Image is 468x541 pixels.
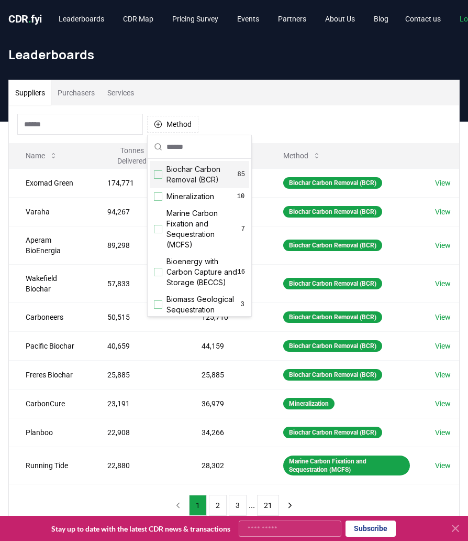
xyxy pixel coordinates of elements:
li: ... [249,499,255,512]
a: View [435,341,451,351]
div: Mineralization [283,398,335,409]
td: 25,885 [185,360,266,389]
span: Bioenergy with Carbon Capture and Storage (BECCS) [166,256,238,288]
span: 85 [238,170,245,179]
button: 3 [229,495,247,516]
td: Running Tide [9,447,91,484]
a: Blog [365,9,397,28]
div: Biochar Carbon Removal (BCR) [283,278,382,289]
td: 36,979 [185,389,266,418]
a: Contact us [397,9,449,28]
span: 10 [237,192,245,201]
div: Marine Carbon Fixation and Sequestration (MCFS) [283,456,410,475]
span: Marine Carbon Fixation and Sequestration (MCFS) [166,208,241,250]
span: 3 [240,300,245,309]
h1: Leaderboards [8,46,460,63]
td: Aperam BioEnergia [9,226,91,264]
a: View [435,240,451,251]
td: Exomad Green [9,168,91,197]
a: View [435,178,451,188]
a: View [435,398,451,409]
span: Mineralization [166,191,214,202]
button: next page [281,495,299,516]
td: 57,833 [91,264,185,302]
button: Services [101,80,140,105]
button: 1 [189,495,207,516]
a: CDR.fyi [8,12,42,26]
span: 16 [238,268,245,276]
div: Biochar Carbon Removal (BCR) [283,311,382,323]
a: View [435,278,451,289]
td: CarbonCure [9,389,91,418]
a: Pricing Survey [164,9,227,28]
td: Carboneers [9,302,91,331]
td: Varaha [9,197,91,226]
td: 89,298 [91,226,185,264]
button: Suppliers [9,80,51,105]
a: View [435,460,451,471]
button: 21 [257,495,279,516]
button: Method [275,145,329,166]
span: Biochar Carbon Removal (BCR) [166,164,238,185]
button: 2 [209,495,227,516]
span: . [28,13,31,25]
td: 22,908 [91,418,185,447]
a: Leaderboards [50,9,113,28]
td: Planboo [9,418,91,447]
button: Method [147,116,198,133]
td: 34,266 [185,418,266,447]
a: View [435,427,451,438]
div: Biochar Carbon Removal (BCR) [283,206,382,218]
td: Wakefield Biochar [9,264,91,302]
td: 22,880 [91,447,185,484]
span: Biomass Geological Sequestration [166,294,240,315]
a: Partners [270,9,315,28]
div: Biochar Carbon Removal (BCR) [283,340,382,352]
div: Biochar Carbon Removal (BCR) [283,240,382,251]
a: View [435,370,451,380]
td: 94,267 [91,197,185,226]
a: View [435,207,451,217]
nav: Main [50,9,397,28]
span: 7 [241,225,245,233]
td: 40,659 [91,331,185,360]
div: Biochar Carbon Removal (BCR) [283,369,382,381]
a: About Us [317,9,363,28]
td: 174,771 [91,168,185,197]
td: 44,159 [185,331,266,360]
td: Pacific Biochar [9,331,91,360]
td: 125,710 [185,302,266,331]
td: Freres Biochar [9,360,91,389]
a: CDR Map [115,9,162,28]
td: 50,515 [91,302,185,331]
span: CDR fyi [8,13,42,25]
a: Events [229,9,268,28]
td: 23,191 [91,389,185,418]
td: 25,885 [91,360,185,389]
a: View [435,312,451,322]
button: Purchasers [51,80,101,105]
button: Tonnes Delivered [99,145,176,166]
button: Name [17,145,66,166]
td: 28,302 [185,447,266,484]
div: Biochar Carbon Removal (BCR) [283,427,382,438]
div: Biochar Carbon Removal (BCR) [283,177,382,189]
